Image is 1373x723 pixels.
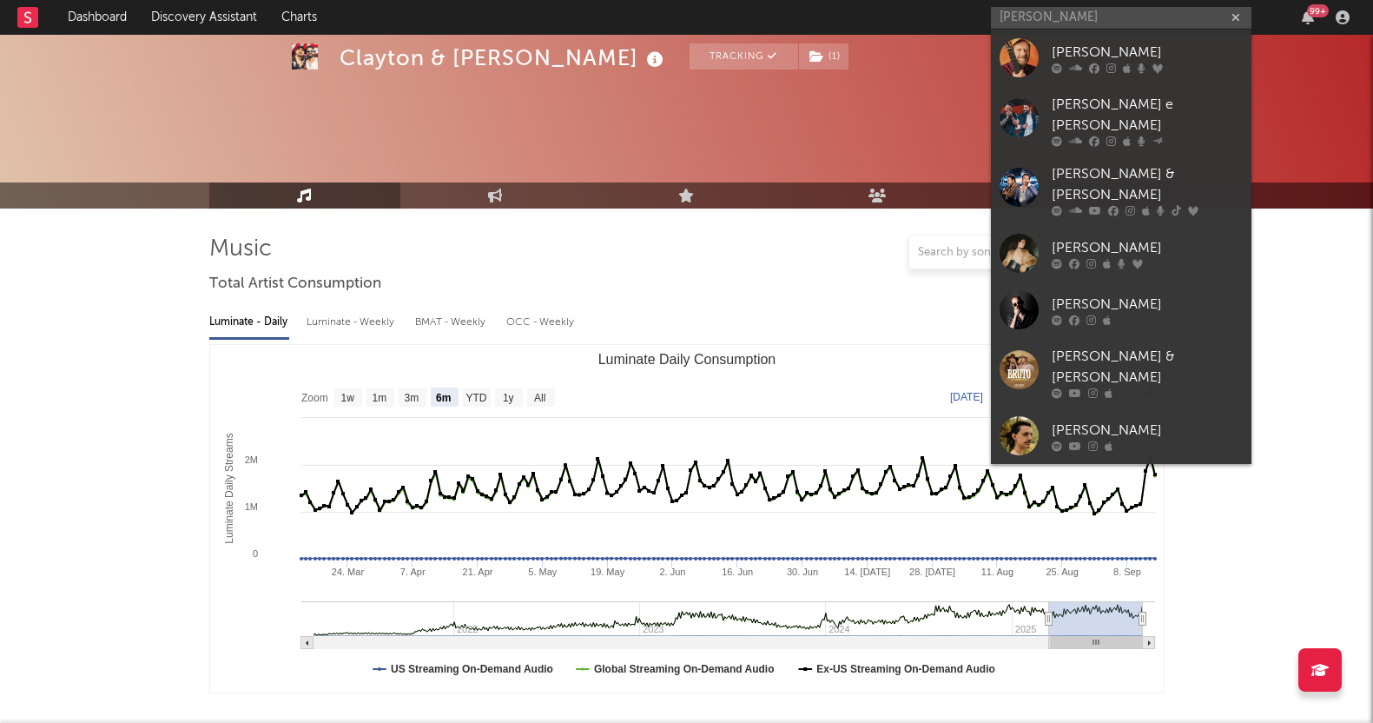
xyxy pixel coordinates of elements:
text: 7. Apr [399,567,425,577]
text: 16. Jun [722,567,753,577]
div: [PERSON_NAME] e [PERSON_NAME] [1052,95,1243,136]
text: 1m [372,392,386,404]
a: [PERSON_NAME] [991,225,1251,282]
text: 14. [DATE] [844,567,890,577]
div: OCC - Weekly [506,308,576,337]
div: BMAT - Weekly [415,308,489,337]
a: [PERSON_NAME] [991,282,1251,338]
button: Tracking [690,43,798,70]
text: 28. [DATE] [909,567,955,577]
text: All [533,392,545,404]
text: US Streaming On-Demand Audio [391,663,553,675]
div: Luminate - Weekly [307,308,398,337]
text: [DATE] [950,391,983,403]
text: 1y [502,392,513,404]
a: [PERSON_NAME] & [PERSON_NAME] [991,338,1251,408]
span: Total Artist Consumption [209,274,381,295]
text: Luminate Daily Consumption [597,352,776,367]
text: 8. Sep [1113,567,1141,577]
input: Search for artists [991,7,1251,29]
text: 2M [244,454,257,465]
div: [PERSON_NAME] [1052,420,1243,441]
button: 99+ [1302,10,1314,24]
text: 1M [244,501,257,512]
text: Ex-US Streaming On-Demand Audio [816,663,995,675]
div: [PERSON_NAME] [1052,237,1243,258]
text: 30. Jun [786,567,817,577]
a: [PERSON_NAME] & [PERSON_NAME] [991,156,1251,225]
div: [PERSON_NAME] [1052,42,1243,63]
text: 25. Aug [1046,567,1078,577]
text: YTD [465,392,486,404]
text: 19. May [591,567,625,577]
text: 5. May [528,567,558,577]
text: 2. Jun [659,567,685,577]
a: [PERSON_NAME] [991,30,1251,86]
text: 3m [404,392,419,404]
div: Clayton & [PERSON_NAME] [340,43,668,72]
svg: Luminate Daily Consumption [210,345,1164,693]
text: 24. Mar [331,567,364,577]
text: Zoom [301,392,328,404]
div: [PERSON_NAME] & [PERSON_NAME] [1052,164,1243,206]
div: [PERSON_NAME] [1052,294,1243,315]
div: Luminate - Daily [209,308,289,337]
text: 21. Apr [462,567,492,577]
input: Search by song name or URL [909,246,1092,260]
a: [PERSON_NAME] [991,464,1251,521]
text: 0 [252,548,257,559]
text: 11. Aug [980,567,1013,577]
div: 99 + [1307,4,1329,17]
span: ( 1 ) [798,43,849,70]
button: (1) [799,43,848,70]
text: Global Streaming On-Demand Audio [593,663,774,675]
text: 1w [340,392,354,404]
a: [PERSON_NAME] [991,408,1251,464]
div: [PERSON_NAME] & [PERSON_NAME] [1052,347,1243,388]
text: 6m [435,392,450,404]
a: [PERSON_NAME] e [PERSON_NAME] [991,86,1251,156]
text: Luminate Daily Streams [223,433,235,543]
